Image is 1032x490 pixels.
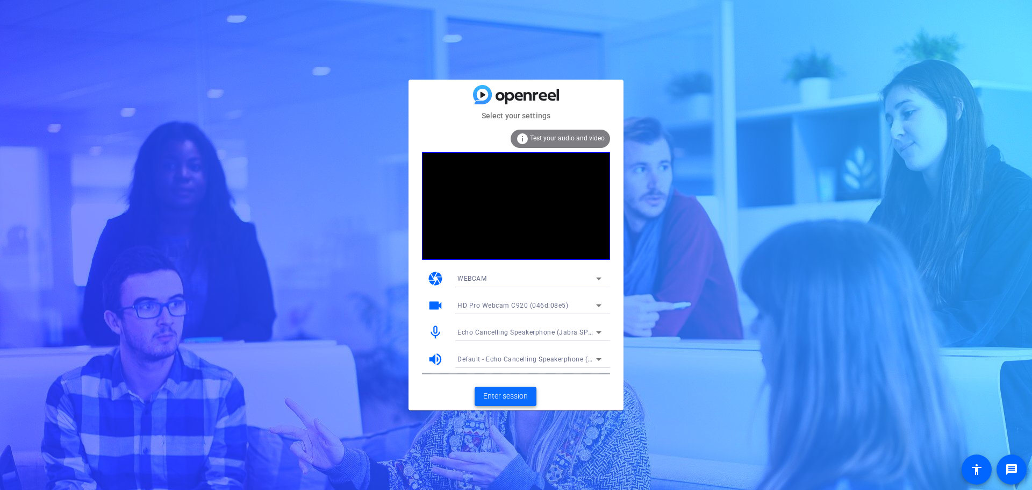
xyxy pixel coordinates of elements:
span: Echo Cancelling Speakerphone (Jabra SPEAK 510 USB) (0b0e:0422) [457,328,672,336]
button: Enter session [475,387,536,406]
mat-card-subtitle: Select your settings [408,110,623,122]
span: Test your audio and video [530,134,605,142]
mat-icon: accessibility [970,463,983,476]
img: blue-gradient.svg [473,85,559,104]
mat-icon: camera [427,271,443,287]
mat-icon: videocam [427,297,443,314]
mat-icon: info [516,132,529,145]
span: Enter session [483,390,528,402]
mat-icon: mic_none [427,324,443,340]
mat-icon: message [1005,463,1018,476]
span: WEBCAM [457,275,486,282]
mat-icon: volume_up [427,351,443,367]
span: HD Pro Webcam C920 (046d:08e5) [457,302,568,309]
span: Default - Echo Cancelling Speakerphone (Jabra SPEAK 510 USB) (0b0e:0422) [457,354,701,363]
